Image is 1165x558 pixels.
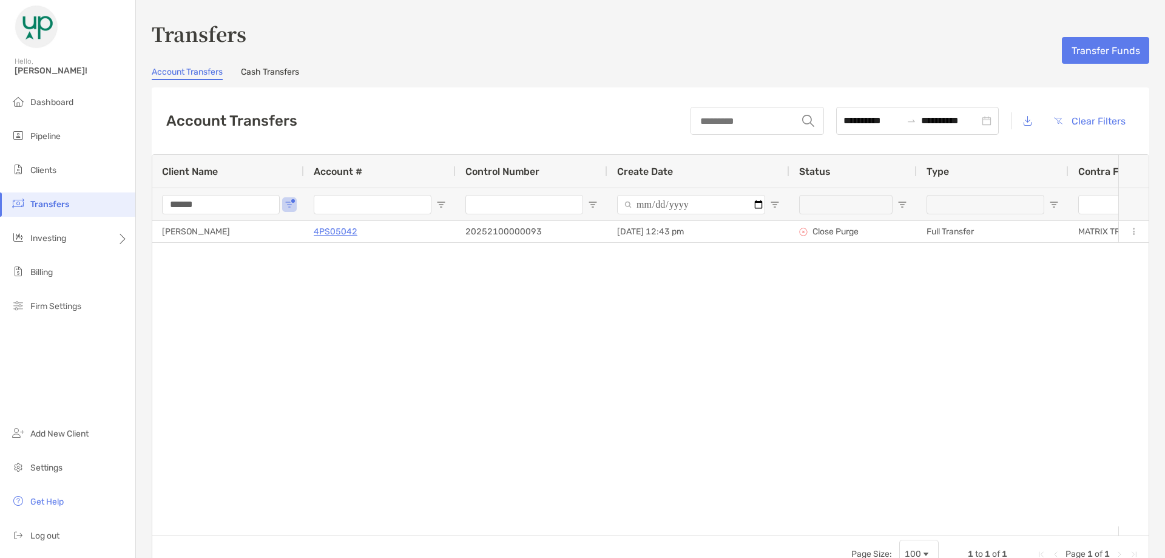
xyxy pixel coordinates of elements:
[152,19,1149,47] h3: Transfers
[1054,117,1062,124] img: button icon
[285,200,294,209] button: Open Filter Menu
[617,195,765,214] input: Create Date Filter Input
[11,264,25,279] img: billing icon
[799,228,808,236] img: status icon
[11,494,25,508] img: get-help icon
[11,128,25,143] img: pipeline icon
[1044,107,1135,134] button: Clear Filters
[152,221,304,242] div: [PERSON_NAME]
[1062,37,1149,64] button: Transfer Funds
[11,196,25,211] img: transfers icon
[927,166,949,177] span: Type
[314,222,357,242] a: 4PS05042
[436,200,446,209] button: Open Filter Menu
[802,115,814,127] img: input icon
[607,221,789,242] div: [DATE] 12:43 pm
[30,199,69,209] span: Transfers
[770,200,780,209] button: Open Filter Menu
[11,162,25,177] img: clients icon
[30,301,81,311] span: Firm Settings
[30,131,61,141] span: Pipeline
[314,195,431,214] input: Account # Filter Input
[30,463,62,473] span: Settings
[1049,200,1059,209] button: Open Filter Menu
[812,224,859,239] p: Close Purge
[465,166,539,177] span: Control Number
[15,66,128,76] span: [PERSON_NAME]!
[11,460,25,474] img: settings icon
[897,200,907,209] button: Open Filter Menu
[799,166,831,177] span: Status
[588,200,598,209] button: Open Filter Menu
[11,528,25,542] img: logout icon
[11,230,25,245] img: investing icon
[241,67,299,80] a: Cash Transfers
[456,221,607,242] div: 20252100000093
[162,166,218,177] span: Client Name
[617,166,673,177] span: Create Date
[907,116,916,126] span: swap-right
[314,166,362,177] span: Account #
[30,267,53,277] span: Billing
[11,426,25,440] img: add_new_client icon
[162,195,280,214] input: Client Name Filter Input
[15,5,58,49] img: Zoe Logo
[30,165,56,175] span: Clients
[11,94,25,109] img: dashboard icon
[1078,166,1134,177] span: Contra Firm
[30,531,59,541] span: Log out
[152,67,223,80] a: Account Transfers
[11,298,25,313] img: firm-settings icon
[166,112,297,129] h2: Account Transfers
[907,116,916,126] span: to
[30,497,64,507] span: Get Help
[30,233,66,243] span: Investing
[30,429,89,439] span: Add New Client
[465,195,583,214] input: Control Number Filter Input
[917,221,1069,242] div: Full Transfer
[30,97,73,107] span: Dashboard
